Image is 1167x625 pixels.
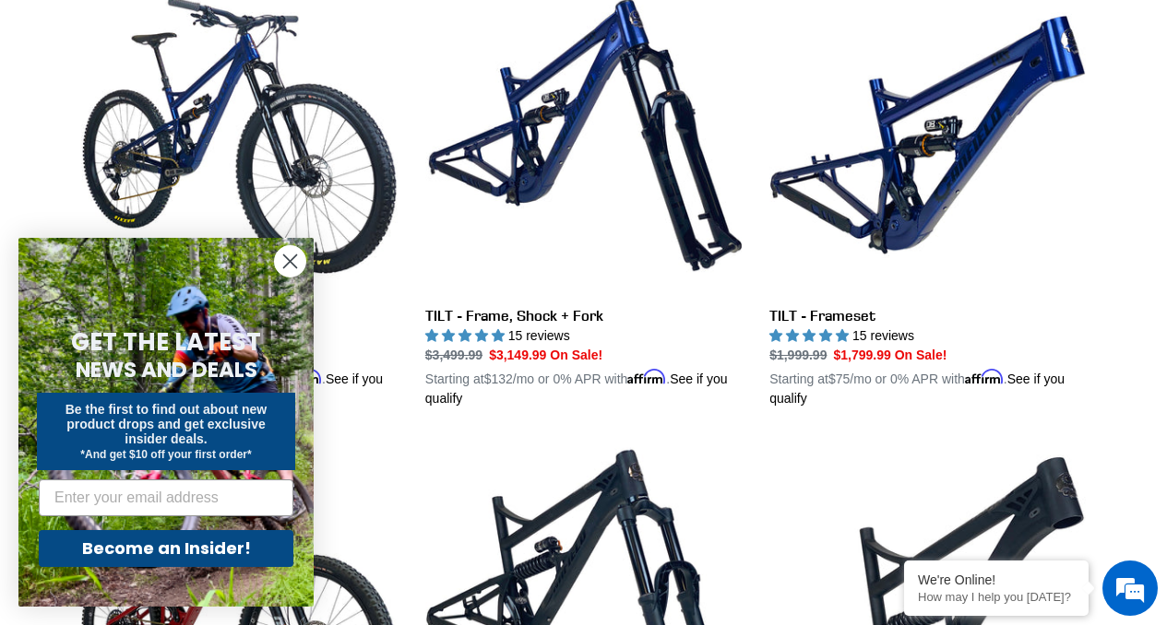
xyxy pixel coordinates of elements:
div: We're Online! [918,572,1075,587]
span: GET THE LATEST [71,325,261,359]
button: Close dialog [274,245,306,277]
button: Become an Insider! [39,530,293,567]
p: How may I help you today? [918,590,1075,604]
span: Be the first to find out about new product drops and get exclusive insider deals. [65,402,268,446]
span: *And get $10 off your first order* [80,448,251,461]
input: Enter your email address [39,479,293,516]
span: NEWS AND DEALS [76,355,257,384]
